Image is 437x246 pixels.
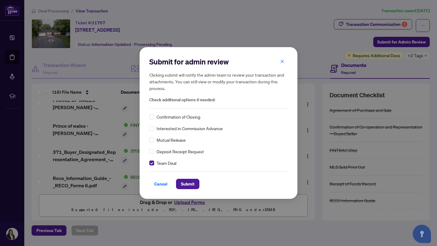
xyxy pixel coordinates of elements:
[149,71,288,92] h5: Clicking submit will notify the admin team to review your transaction and attachments. You can st...
[181,179,195,189] span: Submit
[149,179,172,189] button: Cancel
[413,225,431,243] button: Open asap
[154,179,168,189] span: Cancel
[157,137,186,143] span: Mutual Release
[280,59,284,64] span: close
[149,96,288,103] span: Check additional options if needed:
[149,57,288,67] h2: Submit for admin review
[157,160,176,166] span: Team Deal
[157,113,200,120] span: Confirmation of Closing
[176,179,199,189] button: Submit
[157,125,223,132] span: Interested in Commission Advance
[157,148,204,155] span: Deposit Receipt Request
